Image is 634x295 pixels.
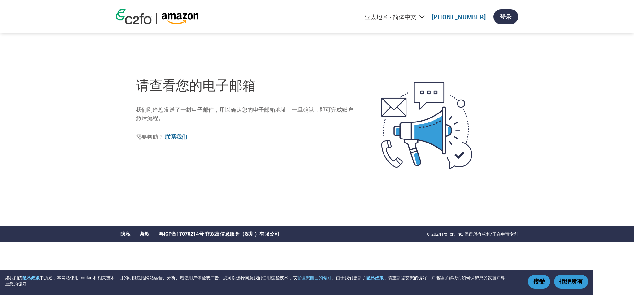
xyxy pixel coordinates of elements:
[22,275,40,280] a: 隐私政策
[159,230,279,237] a: 粤ICP备17070214号 齐双富信息服务（深圳）有限公司
[427,231,518,237] p: © 2024 Pollen, Inc. 保留所有权利/正在申请专利
[165,133,187,140] a: 联系我们
[355,71,498,181] img: open-email
[136,106,355,122] p: 我们刚给您发送了一封电子邮件，用以确认您的电子邮箱地址。一旦确认，即可完成账户激活流程。
[554,275,588,289] button: 拒绝所有
[161,13,199,24] img: Amazon
[116,9,152,24] img: c2fo logo
[432,13,486,21] a: [PHONE_NUMBER]
[297,275,332,281] button: 管理您自己的偏好
[528,275,550,289] button: 接受
[120,230,130,237] a: 隐私
[140,230,150,237] a: 条款
[136,133,355,141] p: 需要帮助？
[366,275,384,280] a: 隐私政策
[5,275,508,287] div: 如我们的 中所述，本网站使用 cookie 和相关技术，目的可能包括网站运营、分析、增强用户体验或广告。您可以选择同意我们使用这些技术，或 。由于我们更新了 ，请重新提交您的偏好，并继续了解我们...
[493,9,518,24] a: 登录
[136,75,355,96] h1: 请查看您的电子邮箱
